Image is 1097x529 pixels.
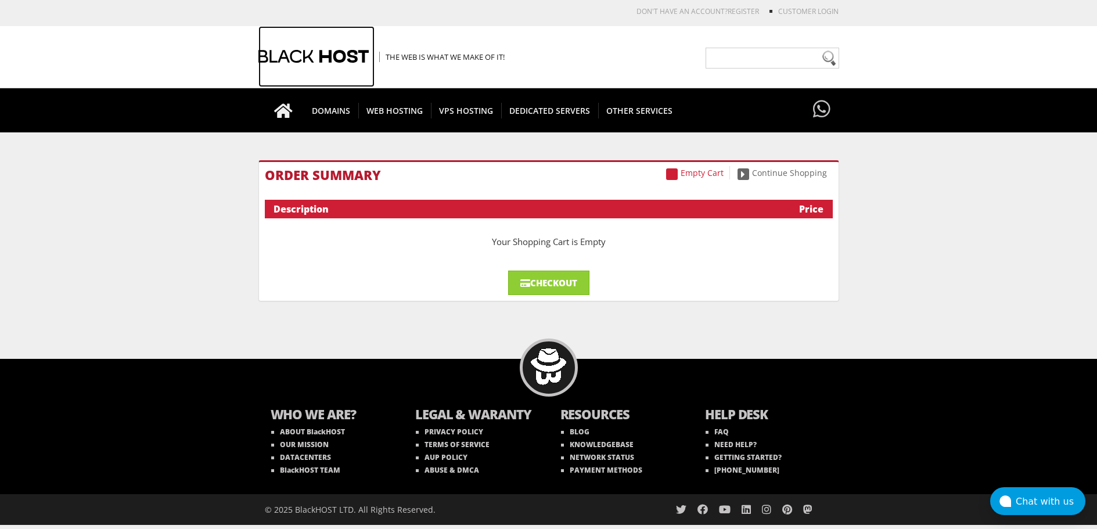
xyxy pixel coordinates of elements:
input: Need help? [706,48,839,69]
a: OUR MISSION [271,440,329,449]
div: Your Shopping Cart is Empty [265,224,833,259]
a: Customer Login [778,6,839,16]
a: REGISTER [728,6,759,16]
a: Have questions? [810,88,833,131]
a: Go to homepage [262,88,304,132]
div: Description [274,203,742,215]
h1: Order Summary [265,168,833,182]
a: BLOG [561,427,589,437]
span: WEB HOSTING [358,103,431,118]
div: © 2025 BlackHOST LTD. All Rights Reserved. [265,494,543,525]
a: Continue Shopping [732,166,833,179]
a: PAYMENT METHODS [561,465,642,475]
a: ABOUT BlackHOST [271,427,345,437]
a: VPS HOSTING [431,88,502,132]
img: BlackHOST mascont, Blacky. [530,348,567,385]
a: PRIVACY POLICY [416,427,483,437]
a: DATACENTERS [271,452,331,462]
a: TERMS OF SERVICE [416,440,490,449]
a: Checkout [508,271,589,295]
a: [PHONE_NUMBER] [706,465,779,475]
a: WEB HOSTING [358,88,431,132]
b: RESOURCES [560,405,682,426]
span: DEDICATED SERVERS [501,103,599,118]
b: LEGAL & WARANTY [415,405,537,426]
a: Empty Cart [660,166,730,179]
b: WHO WE ARE? [271,405,393,426]
a: ABUSE & DMCA [416,465,479,475]
a: KNOWLEDGEBASE [561,440,634,449]
span: The Web is what we make of it! [379,52,505,62]
li: Don't have an account? [619,6,759,16]
div: Price [741,203,823,215]
a: OTHER SERVICES [598,88,681,132]
a: DOMAINS [304,88,359,132]
a: FAQ [706,427,729,437]
a: DEDICATED SERVERS [501,88,599,132]
a: NETWORK STATUS [561,452,634,462]
a: AUP POLICY [416,452,467,462]
a: GETTING STARTED? [706,452,782,462]
div: Chat with us [1016,496,1085,507]
span: DOMAINS [304,103,359,118]
span: VPS HOSTING [431,103,502,118]
a: NEED HELP? [706,440,757,449]
b: HELP DESK [705,405,827,426]
span: OTHER SERVICES [598,103,681,118]
button: Chat with us [990,487,1085,515]
a: BlackHOST TEAM [271,465,340,475]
